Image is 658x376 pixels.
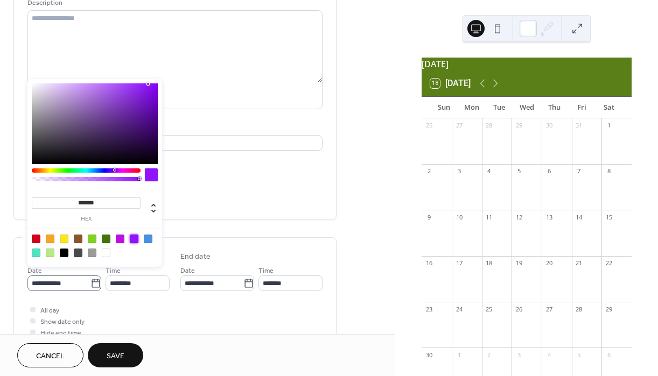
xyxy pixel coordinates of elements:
label: hex [32,216,141,222]
span: Date [27,265,42,276]
div: 26 [515,305,523,313]
div: #D0021B [32,235,40,243]
div: Wed [513,97,541,118]
div: #B8E986 [46,249,54,257]
div: Mon [458,97,485,118]
div: 31 [575,122,583,130]
div: 23 [425,305,433,313]
div: #50E3C2 [32,249,40,257]
div: #9013FE [130,235,138,243]
span: Time [258,265,274,276]
div: #000000 [60,249,68,257]
div: 15 [605,213,613,221]
div: Location [27,122,320,133]
div: #4A4A4A [74,249,82,257]
div: 4 [545,351,553,359]
div: 6 [605,351,613,359]
div: 10 [455,213,463,221]
div: #FFFFFF [102,249,110,257]
div: 22 [605,259,613,267]
div: 28 [485,122,493,130]
div: 11 [485,213,493,221]
div: 24 [455,305,463,313]
div: 8 [605,167,613,175]
div: #F5A623 [46,235,54,243]
div: 9 [425,213,433,221]
div: 17 [455,259,463,267]
div: 19 [515,259,523,267]
div: 1 [455,351,463,359]
div: 12 [515,213,523,221]
div: 2 [425,167,433,175]
div: 21 [575,259,583,267]
div: [DATE] [422,58,632,70]
div: 29 [605,305,613,313]
div: 13 [545,213,553,221]
span: Save [107,351,124,362]
div: 6 [545,167,553,175]
div: #8B572A [74,235,82,243]
div: Tue [485,97,513,118]
span: Hide end time [40,328,81,339]
div: 28 [575,305,583,313]
div: End date [180,251,211,263]
div: 7 [575,167,583,175]
button: Save [88,343,143,367]
div: 3 [515,351,523,359]
div: 3 [455,167,463,175]
button: 18[DATE] [426,76,474,91]
span: Date [180,265,195,276]
div: #F8E71C [60,235,68,243]
div: 5 [515,167,523,175]
button: Cancel [17,343,83,367]
div: #4A90E2 [144,235,152,243]
div: 5 [575,351,583,359]
div: 1 [605,122,613,130]
div: Sun [430,97,458,118]
div: 2 [485,351,493,359]
span: Cancel [36,351,65,362]
span: All day [40,305,59,316]
div: 29 [515,122,523,130]
div: 14 [575,213,583,221]
div: 26 [425,122,433,130]
div: 4 [485,167,493,175]
div: 16 [425,259,433,267]
div: 18 [485,259,493,267]
div: 25 [485,305,493,313]
div: Thu [541,97,568,118]
div: Fri [568,97,596,118]
span: Time [106,265,121,276]
span: Show date only [40,316,85,328]
div: 27 [455,122,463,130]
div: 27 [545,305,553,313]
div: Sat [596,97,623,118]
div: 30 [545,122,553,130]
div: #9B9B9B [88,249,96,257]
div: #7ED321 [88,235,96,243]
div: 20 [545,259,553,267]
div: 30 [425,351,433,359]
div: #BD10E0 [116,235,124,243]
div: #417505 [102,235,110,243]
